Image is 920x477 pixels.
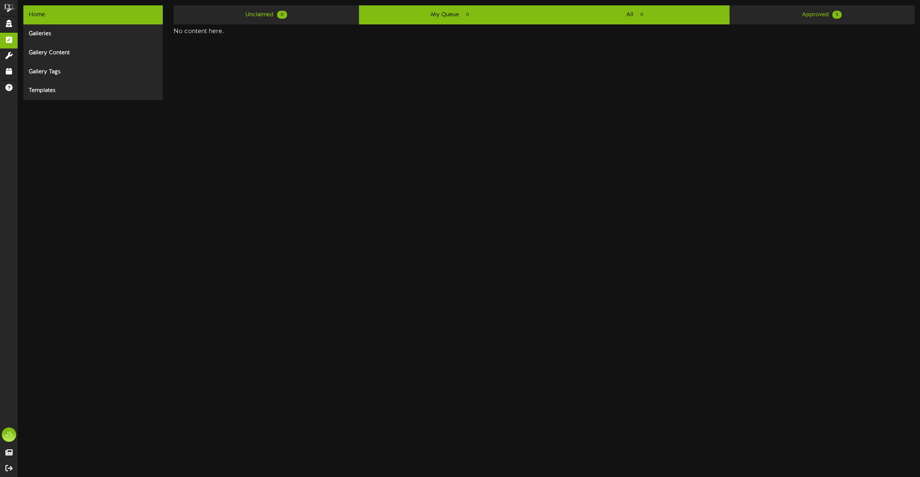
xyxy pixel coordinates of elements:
[463,11,473,19] span: 0
[174,5,359,24] a: Unclaimed
[23,43,163,62] div: Gallery Content
[23,62,163,82] div: Gallery Tags
[23,5,163,24] div: Home
[277,11,287,19] span: 0
[637,11,647,19] span: 0
[2,427,16,442] div: JS
[23,81,163,100] div: Templates
[832,11,842,19] span: 5
[23,24,163,43] div: Galleries
[359,5,544,24] a: My Queue
[544,5,729,24] a: All
[730,5,915,24] a: Approved
[174,28,915,35] h4: No content here.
